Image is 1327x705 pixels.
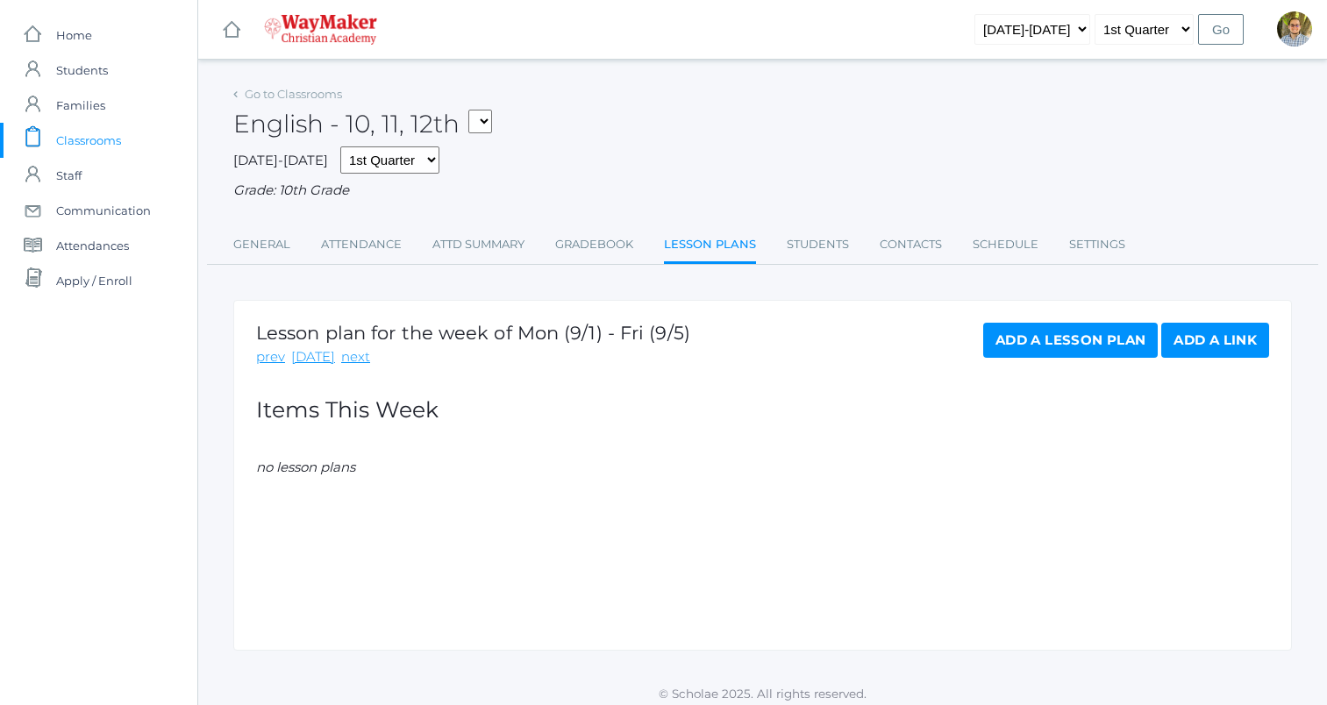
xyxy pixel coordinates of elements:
div: Grade: 10th Grade [233,181,1292,201]
a: General [233,227,290,262]
span: Staff [56,158,82,193]
a: Add a Link [1161,323,1269,358]
a: next [341,347,370,367]
img: waymaker-logo-stack-white-1602f2b1af18da31a5905e9982d058868370996dac5278e84edea6dabf9a3315.png [264,14,377,45]
a: Attd Summary [432,227,524,262]
span: Attendances [56,228,129,263]
a: Go to Classrooms [245,87,342,101]
a: Gradebook [555,227,633,262]
p: © Scholae 2025. All rights reserved. [198,685,1327,702]
a: [DATE] [291,347,335,367]
input: Go [1198,14,1244,45]
div: Kylen Braileanu [1277,11,1312,46]
a: Students [787,227,849,262]
span: Families [56,88,105,123]
span: Home [56,18,92,53]
h2: English - 10, 11, 12th [233,110,492,138]
span: Classrooms [56,123,121,158]
em: no lesson plans [256,459,355,475]
a: Attendance [321,227,402,262]
span: Communication [56,193,151,228]
a: Contacts [880,227,942,262]
a: Lesson Plans [664,227,756,265]
a: Schedule [973,227,1038,262]
a: prev [256,347,285,367]
span: Students [56,53,108,88]
h1: Lesson plan for the week of Mon (9/1) - Fri (9/5) [256,323,690,343]
a: Add a Lesson Plan [983,323,1158,358]
span: Apply / Enroll [56,263,132,298]
span: [DATE]-[DATE] [233,152,328,168]
h2: Items This Week [256,398,1269,423]
a: Settings [1069,227,1125,262]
